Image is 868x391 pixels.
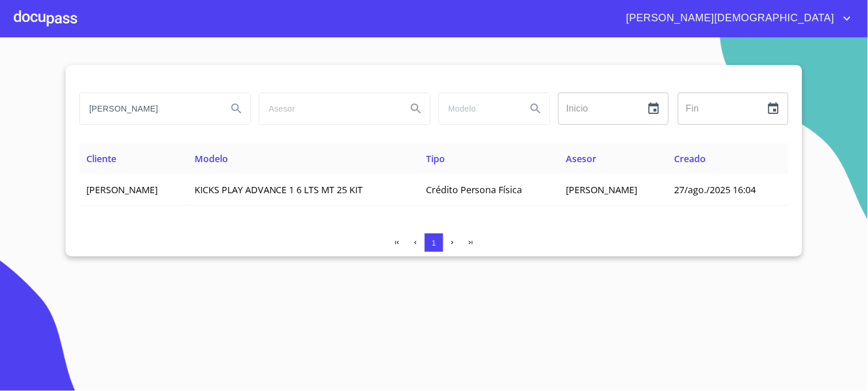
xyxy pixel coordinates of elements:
[425,233,443,252] button: 1
[618,9,840,28] span: [PERSON_NAME][DEMOGRAPHIC_DATA]
[195,152,228,165] span: Modelo
[439,93,517,124] input: search
[674,152,706,165] span: Creado
[432,239,436,247] span: 1
[618,9,854,28] button: account of current user
[566,152,597,165] span: Asesor
[86,183,158,196] span: [PERSON_NAME]
[426,183,523,196] span: Crédito Persona Física
[223,95,250,122] button: Search
[402,95,430,122] button: Search
[426,152,445,165] span: Tipo
[80,93,218,124] input: search
[260,93,398,124] input: search
[674,183,756,196] span: 27/ago./2025 16:04
[566,183,638,196] span: [PERSON_NAME]
[195,183,363,196] span: KICKS PLAY ADVANCE 1 6 LTS MT 25 KIT
[86,152,116,165] span: Cliente
[522,95,550,122] button: Search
